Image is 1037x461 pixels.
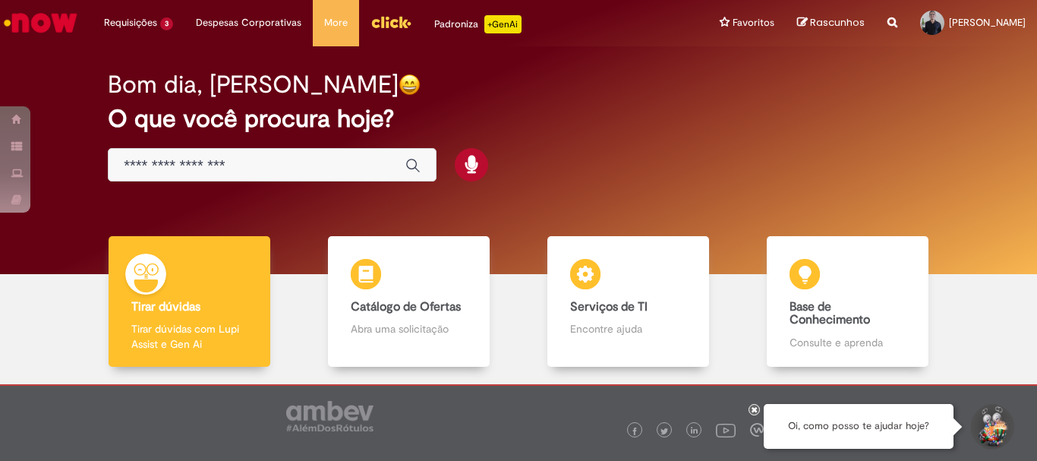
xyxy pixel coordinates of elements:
b: Catálogo de Ofertas [351,299,461,314]
div: Padroniza [434,15,522,33]
a: Rascunhos [797,16,865,30]
b: Tirar dúvidas [131,299,200,314]
img: logo_footer_workplace.png [750,423,764,437]
img: happy-face.png [399,74,421,96]
span: Rascunhos [810,15,865,30]
h2: O que você procura hoje? [108,106,929,132]
a: Tirar dúvidas Tirar dúvidas com Lupi Assist e Gen Ai [80,236,299,368]
p: +GenAi [484,15,522,33]
b: Serviços de TI [570,299,648,314]
span: More [324,15,348,30]
p: Consulte e aprenda [790,335,905,350]
img: click_logo_yellow_360x200.png [370,11,411,33]
div: Oi, como posso te ajudar hoje? [764,404,953,449]
p: Tirar dúvidas com Lupi Assist e Gen Ai [131,321,247,352]
span: Requisições [104,15,157,30]
img: logo_footer_youtube.png [716,420,736,440]
span: 3 [160,17,173,30]
img: logo_footer_ambev_rotulo_gray.png [286,401,374,431]
img: ServiceNow [2,8,80,38]
img: logo_footer_linkedin.png [691,427,698,436]
a: Base de Conhecimento Consulte e aprenda [738,236,957,368]
img: logo_footer_facebook.png [631,428,638,435]
a: Catálogo de Ofertas Abra uma solicitação [299,236,518,368]
p: Abra uma solicitação [351,321,466,336]
img: logo_footer_twitter.png [660,428,668,435]
button: Iniciar Conversa de Suporte [969,404,1014,450]
b: Base de Conhecimento [790,299,870,328]
h2: Bom dia, [PERSON_NAME] [108,71,399,98]
p: Encontre ajuda [570,321,686,336]
span: [PERSON_NAME] [949,16,1026,29]
a: Serviços de TI Encontre ajuda [518,236,738,368]
span: Favoritos [733,15,774,30]
span: Despesas Corporativas [196,15,301,30]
